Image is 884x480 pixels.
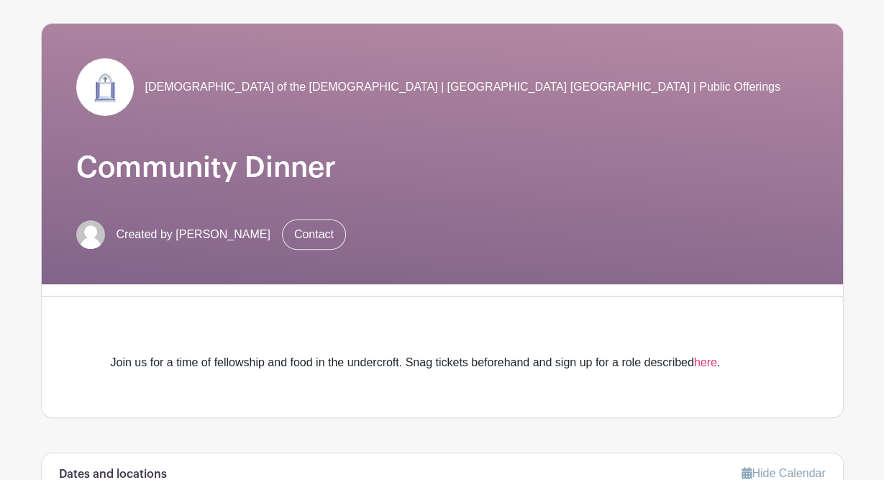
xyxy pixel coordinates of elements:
img: Doors3.jpg [76,58,134,116]
a: here [694,356,717,368]
span: Created by [PERSON_NAME] [117,226,270,243]
h1: Community Dinner [76,150,808,185]
div: Join us for a time of fellowship and food in the undercroft. Snag tickets beforehand and sign up ... [111,354,774,371]
a: Hide Calendar [742,467,825,479]
span: [DEMOGRAPHIC_DATA] of the [DEMOGRAPHIC_DATA] | [GEOGRAPHIC_DATA] [GEOGRAPHIC_DATA] | Public Offer... [145,78,780,96]
a: Contact [282,219,346,250]
img: default-ce2991bfa6775e67f084385cd625a349d9dcbb7a52a09fb2fda1e96e2d18dcdb.png [76,220,105,249]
